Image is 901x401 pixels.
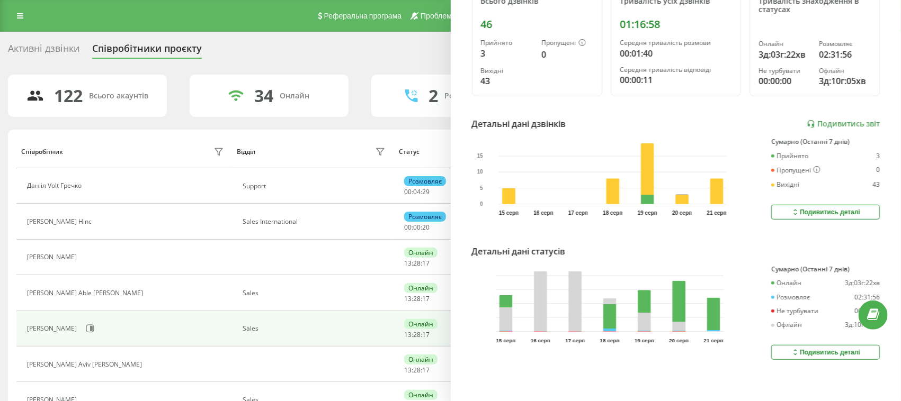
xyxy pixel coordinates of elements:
[404,319,438,329] div: Онлайн
[771,294,810,301] div: Розмовляє
[472,117,566,130] div: Детальні дані дзвінків
[55,86,83,106] div: 122
[422,294,430,303] span: 17
[243,289,388,297] div: Sales
[413,187,421,196] span: 04
[854,307,880,315] div: 00:00:00
[819,75,871,87] div: 3д:10г:05хв
[429,86,438,106] div: 2
[481,67,533,75] div: Вихідні
[399,148,420,156] div: Статус
[480,201,483,207] text: 0
[496,338,515,343] text: 15 серп
[243,325,388,332] div: Sales
[876,152,880,160] div: 3
[637,210,657,216] text: 19 серп
[280,92,309,101] div: Онлайн
[27,361,145,368] div: [PERSON_NAME] Aviv [PERSON_NAME]
[541,48,593,61] div: 0
[477,153,483,159] text: 15
[771,152,808,160] div: Прийнято
[707,210,726,216] text: 21 серп
[672,210,692,216] text: 20 серп
[498,210,518,216] text: 15 серп
[404,354,438,364] div: Онлайн
[771,345,880,360] button: Подивитись деталі
[404,330,412,339] span: 13
[807,120,880,129] a: Подивитись звіт
[854,294,880,301] div: 02:31:56
[759,48,810,61] div: 3д:03г:22хв
[533,210,553,216] text: 16 серп
[413,259,421,268] span: 28
[704,338,724,343] text: 21 серп
[324,12,402,20] span: Реферальна програма
[27,253,79,261] div: [PERSON_NAME]
[404,260,430,267] div: : :
[481,18,593,31] div: 46
[771,321,802,329] div: Офлайн
[791,208,860,216] div: Подивитись деталі
[771,166,820,175] div: Пропущені
[771,307,818,315] div: Не турбувати
[413,294,421,303] span: 28
[771,266,880,273] div: Сумарно (Останні 7 днів)
[243,218,388,225] div: Sales International
[404,366,412,375] span: 13
[422,259,430,268] span: 17
[477,169,483,175] text: 10
[819,48,871,61] div: 02:31:56
[404,367,430,374] div: : :
[422,366,430,375] span: 17
[876,166,880,175] div: 0
[27,182,84,189] div: Данііл Volt Гречко
[819,40,871,48] div: Розмовляє
[404,294,412,303] span: 13
[620,39,732,47] div: Середня тривалість розмови
[568,210,587,216] text: 17 серп
[21,148,63,156] div: Співробітник
[8,43,79,59] div: Активні дзвінки
[530,338,550,343] text: 16 серп
[444,92,496,101] div: Розмовляють
[404,176,446,186] div: Розмовляє
[620,74,732,86] div: 00:00:11
[603,210,622,216] text: 18 серп
[759,75,810,87] div: 00:00:00
[845,321,880,329] div: 3д:10г:05хв
[771,205,880,220] button: Подивитись деталі
[404,187,412,196] span: 00
[243,183,388,190] div: Support
[481,75,533,87] div: 43
[404,223,412,232] span: 00
[791,348,860,357] div: Подивитись деталі
[413,223,421,232] span: 00
[759,40,810,48] div: Онлайн
[404,248,438,258] div: Онлайн
[669,338,689,343] text: 20 серп
[422,187,430,196] span: 29
[404,224,430,231] div: : :
[404,295,430,303] div: : :
[635,338,654,343] text: 19 серп
[422,330,430,339] span: 17
[481,39,533,47] div: Прийнято
[620,66,732,74] div: Середня тривалість відповіді
[237,148,256,156] div: Відділ
[404,331,430,339] div: : :
[413,330,421,339] span: 28
[27,218,94,225] div: [PERSON_NAME] Hinc
[413,366,421,375] span: 28
[27,289,146,297] div: [PERSON_NAME] Able [PERSON_NAME]
[481,47,533,60] div: 3
[27,325,79,332] div: [PERSON_NAME]
[90,92,149,101] div: Всього акаунтів
[254,86,273,106] div: 34
[771,138,880,145] div: Сумарно (Останні 7 днів)
[565,338,585,343] text: 17 серп
[600,338,619,343] text: 18 серп
[620,18,732,31] div: 01:16:58
[404,390,438,400] div: Онлайн
[620,47,732,60] div: 00:01:40
[472,245,566,258] div: Детальні дані статусів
